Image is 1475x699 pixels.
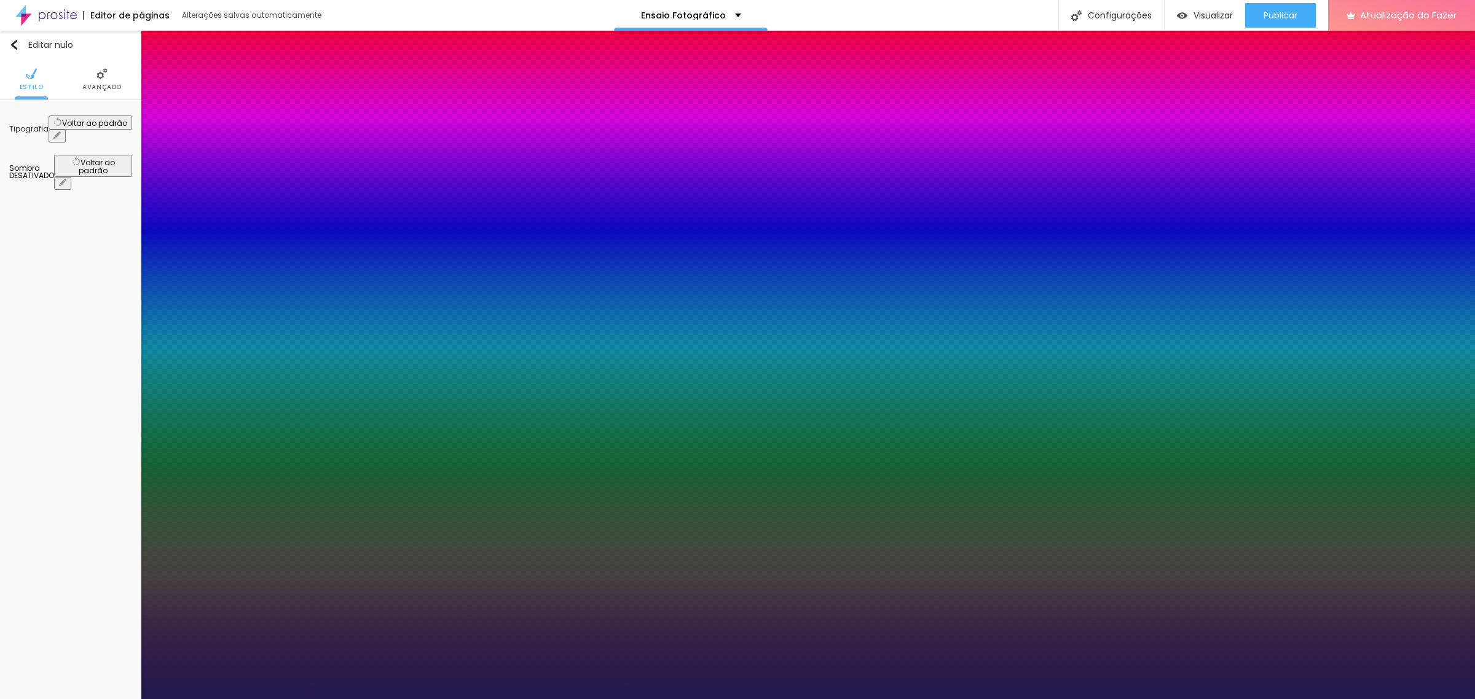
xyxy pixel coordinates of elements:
[9,40,19,50] img: Ícone
[54,155,132,178] button: Voltar ao padrão
[1165,3,1245,28] button: Visualizar
[1194,9,1233,21] font: Visualizar
[1071,10,1082,21] img: Ícone
[1088,9,1152,21] font: Configurações
[28,39,73,51] font: Editar nulo
[62,118,127,128] font: Voltar ao padrão
[9,123,49,134] font: Tipografia
[1177,10,1187,21] img: view-1.svg
[9,170,54,181] font: DESATIVADO
[1360,9,1457,21] font: Atualização do Fazer
[26,68,37,79] img: Ícone
[79,157,115,176] font: Voltar ao padrão
[20,82,44,92] font: Estilo
[1245,3,1316,28] button: Publicar
[1264,9,1297,21] font: Publicar
[90,9,170,21] font: Editor de páginas
[82,82,122,92] font: Avançado
[9,163,40,173] font: Sombra
[641,9,726,21] font: Ensaio Fotográfico
[96,68,108,79] img: Ícone
[49,115,132,130] button: Voltar ao padrão
[182,10,321,20] font: Alterações salvas automaticamente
